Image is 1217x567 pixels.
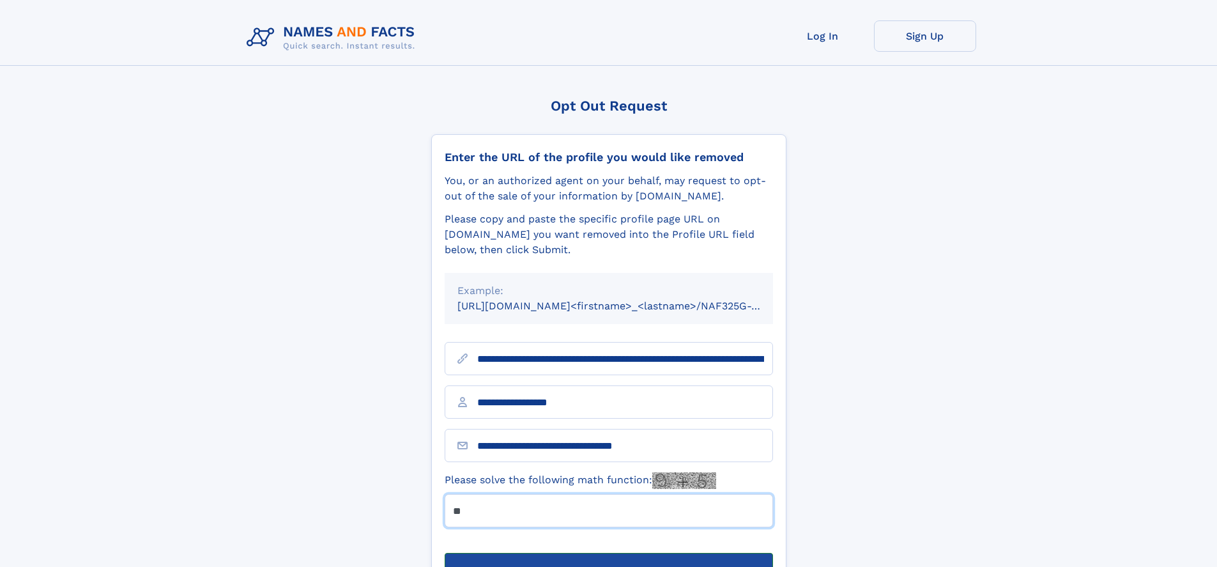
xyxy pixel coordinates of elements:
[431,98,786,114] div: Opt Out Request
[457,300,797,312] small: [URL][DOMAIN_NAME]<firstname>_<lastname>/NAF325G-xxxxxxxx
[445,150,773,164] div: Enter the URL of the profile you would like removed
[241,20,425,55] img: Logo Names and Facts
[445,472,716,489] label: Please solve the following math function:
[457,283,760,299] div: Example:
[772,20,874,52] a: Log In
[445,173,773,204] div: You, or an authorized agent on your behalf, may request to opt-out of the sale of your informatio...
[445,212,773,258] div: Please copy and paste the specific profile page URL on [DOMAIN_NAME] you want removed into the Pr...
[874,20,976,52] a: Sign Up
